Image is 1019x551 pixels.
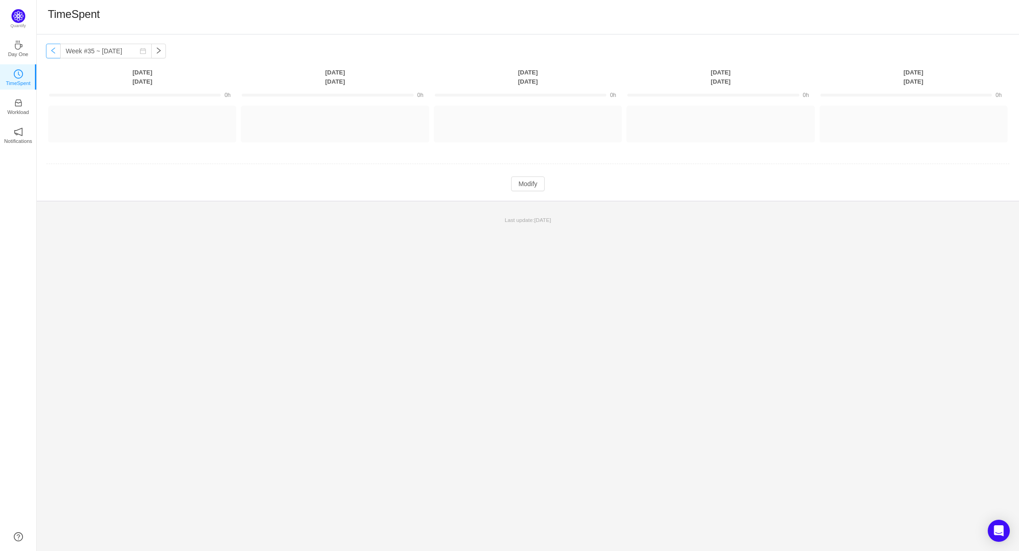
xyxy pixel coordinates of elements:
th: [DATE] [DATE] [432,68,624,86]
span: 0h [610,92,616,98]
i: icon: calendar [140,48,146,54]
span: 0h [417,92,423,98]
i: icon: clock-circle [14,69,23,79]
p: Quantify [11,23,26,29]
input: Select a week [60,44,152,58]
i: icon: notification [14,127,23,136]
span: 0h [803,92,809,98]
a: icon: coffeeDay One [14,43,23,52]
h1: TimeSpent [48,7,100,21]
button: icon: left [46,44,61,58]
span: Last update: [505,217,551,223]
a: icon: inboxWorkload [14,101,23,110]
p: Day One [8,50,28,58]
th: [DATE] [DATE] [817,68,1010,86]
th: [DATE] [DATE] [239,68,431,86]
p: TimeSpent [6,79,31,87]
img: Quantify [11,9,25,23]
div: Open Intercom Messenger [988,520,1010,542]
th: [DATE] [DATE] [624,68,817,86]
th: [DATE] [DATE] [46,68,239,86]
span: [DATE] [534,217,551,223]
span: 0h [996,92,1002,98]
button: icon: right [151,44,166,58]
a: icon: clock-circleTimeSpent [14,72,23,81]
p: Workload [7,108,29,116]
i: icon: inbox [14,98,23,108]
span: 0h [224,92,230,98]
a: icon: notificationNotifications [14,130,23,139]
a: icon: question-circle [14,532,23,541]
p: Notifications [4,137,32,145]
i: icon: coffee [14,40,23,50]
button: Modify [511,176,545,191]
